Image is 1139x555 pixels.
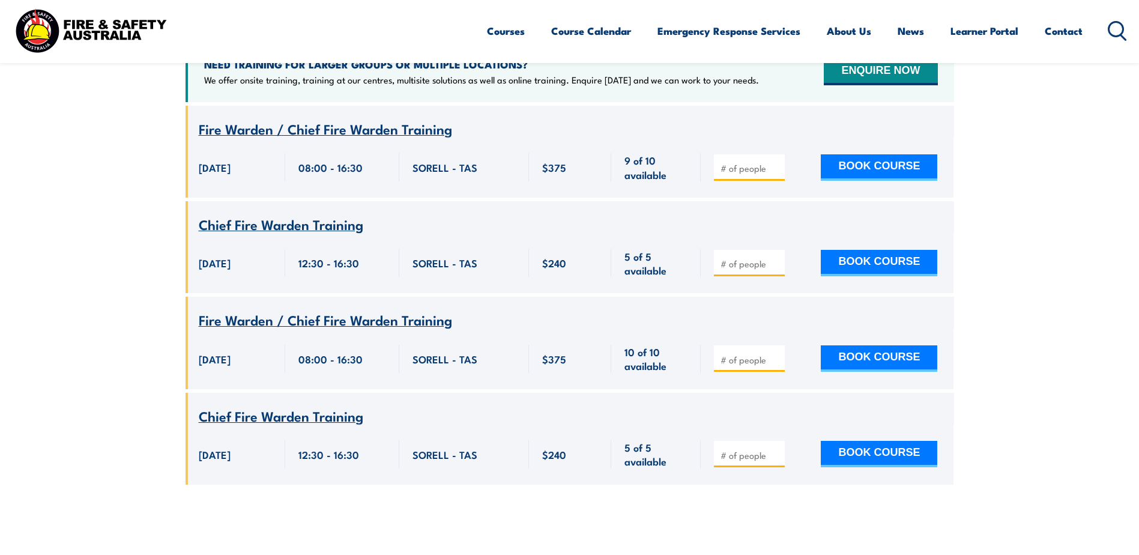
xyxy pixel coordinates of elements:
span: [DATE] [199,352,231,366]
span: SORELL - TAS [412,160,477,174]
a: Courses [487,15,525,47]
a: Contact [1045,15,1083,47]
span: SORELL - TAS [412,352,477,366]
span: $375 [542,352,566,366]
a: Course Calendar [551,15,631,47]
button: ENQUIRE NOW [824,59,937,85]
span: 12:30 - 16:30 [298,447,359,461]
span: SORELL - TAS [412,447,477,461]
span: 10 of 10 available [624,345,687,373]
span: 5 of 5 available [624,249,687,277]
p: We offer onsite training, training at our centres, multisite solutions as well as online training... [204,74,759,86]
a: Fire Warden / Chief Fire Warden Training [199,313,452,328]
button: BOOK COURSE [821,345,937,372]
a: Fire Warden / Chief Fire Warden Training [199,122,452,137]
input: # of people [721,258,781,270]
h4: NEED TRAINING FOR LARGER GROUPS OR MULTIPLE LOCATIONS? [204,58,759,71]
span: Fire Warden / Chief Fire Warden Training [199,309,452,330]
span: SORELL - TAS [412,256,477,270]
span: 12:30 - 16:30 [298,256,359,270]
span: Fire Warden / Chief Fire Warden Training [199,118,452,139]
span: Chief Fire Warden Training [199,405,363,426]
span: [DATE] [199,160,231,174]
span: 5 of 5 available [624,440,687,469]
span: Chief Fire Warden Training [199,214,363,234]
span: $375 [542,160,566,174]
span: 9 of 10 available [624,153,687,181]
input: # of people [721,354,781,366]
input: # of people [721,449,781,461]
a: News [898,15,924,47]
span: $240 [542,447,566,461]
input: # of people [721,162,781,174]
span: [DATE] [199,447,231,461]
button: BOOK COURSE [821,441,937,467]
span: 08:00 - 16:30 [298,160,363,174]
span: 08:00 - 16:30 [298,352,363,366]
button: BOOK COURSE [821,154,937,181]
span: $240 [542,256,566,270]
a: Emergency Response Services [657,15,800,47]
a: Chief Fire Warden Training [199,217,363,232]
a: Chief Fire Warden Training [199,409,363,424]
a: Learner Portal [950,15,1018,47]
button: BOOK COURSE [821,250,937,276]
span: [DATE] [199,256,231,270]
a: About Us [827,15,871,47]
